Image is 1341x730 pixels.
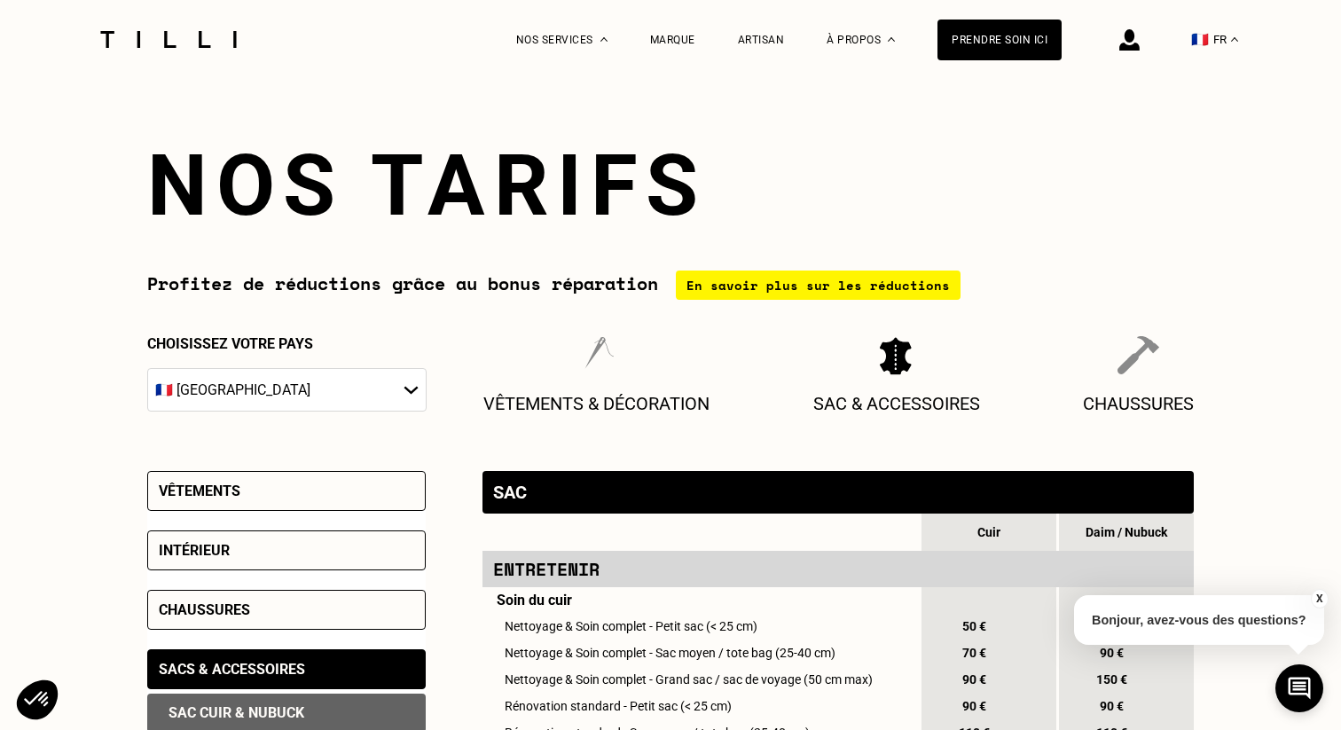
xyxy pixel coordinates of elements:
[958,646,990,660] span: 70 €
[921,514,1056,551] th: Cuir
[1231,37,1238,42] img: menu déroulant
[94,31,243,48] img: Logo du service de couturière Tilli
[147,335,427,352] p: Choisissez votre pays
[1083,393,1194,414] p: Chaussures
[1095,672,1127,687] span: 150 €
[482,587,919,613] td: Soin du cuir
[1310,589,1328,608] button: X
[1191,31,1209,48] span: 🇫🇷
[1059,514,1194,551] th: Daim / Nubuck
[159,483,240,499] div: Vêtements
[879,335,914,375] img: Sac & Accessoires
[576,335,616,375] img: Vêtements & décoration
[738,34,785,46] a: Artisan
[482,640,919,666] td: Nettoyage & Soin complet - Sac moyen / tote bag (25-40 cm)
[483,393,710,414] p: Vêtements & décoration
[1074,595,1324,645] p: Bonjour, avez-vous des questions?
[650,34,695,46] a: Marque
[676,271,961,300] div: En savoir plus sur les réductions
[493,482,527,503] div: Sac
[159,542,230,559] div: Intérieur
[147,136,1194,235] h1: Nos tarifs
[159,661,305,678] div: Sacs & accessoires
[888,37,895,42] img: Menu déroulant à propos
[482,613,919,640] td: Nettoyage & Soin complet - Petit sac (< 25 cm)
[147,271,1194,300] div: Profitez de réductions grâce au bonus réparation
[493,556,908,582] div: Entretenir
[600,37,608,42] img: Menu déroulant
[958,672,990,687] span: 90 €
[482,693,919,719] td: Rénovation standard - Petit sac (< 25 cm)
[159,601,250,618] div: Chaussures
[1119,29,1140,51] img: icône connexion
[937,20,1062,60] a: Prendre soin ici
[482,666,919,693] td: Nettoyage & Soin complet - Grand sac / sac de voyage (50 cm max)
[813,393,980,414] p: Sac & Accessoires
[958,699,990,713] span: 90 €
[1095,699,1127,713] span: 90 €
[958,619,990,633] span: 50 €
[1117,335,1158,375] img: Chaussures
